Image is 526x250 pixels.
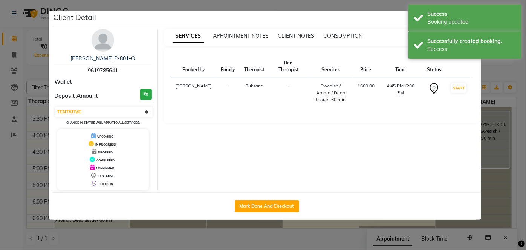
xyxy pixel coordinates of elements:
td: - [217,78,240,108]
th: Time [379,55,422,78]
span: Ruksana [246,83,264,89]
img: avatar [92,29,114,52]
span: 9619785641 [88,67,118,74]
th: Services [309,55,353,78]
span: Deposit Amount [54,92,98,100]
span: CLIENT NOTES [278,32,315,39]
span: UPCOMING [97,135,113,138]
span: CONSUMPTION [324,32,363,39]
span: SERVICES [173,29,204,43]
span: APPOINTMENT NOTES [213,32,269,39]
span: IN PROGRESS [95,143,116,146]
th: Therapist [240,55,269,78]
td: 4:45 PM-6:00 PM [379,78,422,108]
th: Booked by [171,55,217,78]
div: Success [427,10,516,18]
h5: Client Detail [53,12,96,23]
td: [PERSON_NAME] [171,78,217,108]
a: [PERSON_NAME] P-801-O [70,55,135,62]
button: Mark Done And Checkout [235,200,299,212]
div: Booking updated [427,18,516,26]
td: - [269,78,309,108]
span: TENTATIVE [98,174,114,178]
span: DROPPED [98,150,113,154]
span: COMPLETED [96,158,115,162]
div: Success [427,45,516,53]
div: ₹600.00 [357,83,375,89]
small: Change in status will apply to all services. [66,121,140,124]
div: Swedish / Aroma / Deep tissue- 60 min [313,83,348,103]
th: Req. Therapist [269,55,309,78]
span: CONFIRMED [96,166,114,170]
th: Price [353,55,379,78]
h3: ₹0 [140,89,152,100]
th: Family [217,55,240,78]
span: CHECK-IN [99,182,113,186]
th: Status [422,55,446,78]
span: Wallet [54,78,72,86]
div: Successfully created booking. [427,37,516,45]
button: START [451,83,466,93]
